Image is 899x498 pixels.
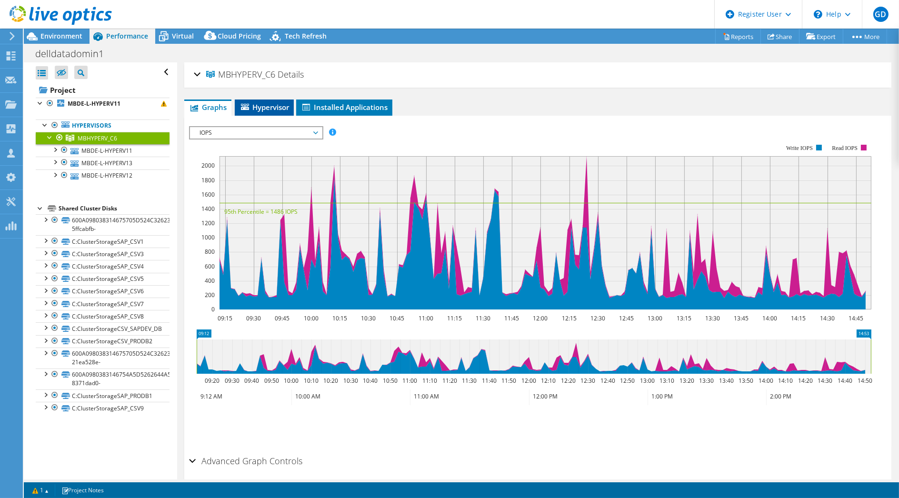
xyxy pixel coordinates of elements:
[172,31,194,40] span: Virtual
[832,145,858,151] text: Read IOPS
[760,29,799,44] a: Share
[36,144,170,157] a: MBDE-L-HYPERV11
[442,377,457,385] text: 11:20
[363,377,378,385] text: 10:40
[206,70,275,80] span: MBHYPERV_C6
[218,314,232,322] text: 09:15
[36,322,170,335] a: C:ClusterStorageCSV_SAPDEV_DB
[762,314,777,322] text: 14:00
[521,377,536,385] text: 12:00
[679,377,694,385] text: 13:20
[201,233,215,241] text: 1000
[402,377,417,385] text: 11:00
[715,29,761,44] a: Reports
[189,102,227,112] span: Graphs
[677,314,691,322] text: 13:15
[205,377,220,385] text: 09:20
[36,169,170,182] a: MBDE-L-HYPERV12
[31,49,119,59] h1: delldatadomin1
[304,314,319,322] text: 10:00
[275,314,290,322] text: 09:45
[343,377,358,385] text: 10:30
[648,314,662,322] text: 13:00
[501,377,516,385] text: 11:50
[422,377,437,385] text: 11:10
[36,98,170,110] a: MBDE-L-HYPERV11
[36,285,170,298] a: C:ClusterStorageSAP_CSV6
[504,314,519,322] text: 11:45
[68,100,120,108] b: MBDE-L-HYPERV11
[201,205,215,213] text: 1400
[814,10,822,19] svg: \n
[600,377,615,385] text: 12:40
[55,484,110,496] a: Project Notes
[447,314,462,322] text: 11:15
[201,190,215,199] text: 1600
[620,377,635,385] text: 12:50
[799,29,843,44] a: Export
[246,314,261,322] text: 09:30
[224,208,298,216] text: 95th Percentile = 1486 IOPS
[106,31,148,40] span: Performance
[561,377,576,385] text: 12:20
[818,377,832,385] text: 14:30
[705,314,720,322] text: 13:30
[476,314,490,322] text: 11:30
[301,102,388,112] span: Installed Applications
[619,314,634,322] text: 12:45
[332,314,347,322] text: 10:15
[201,219,215,227] text: 1200
[323,377,338,385] text: 10:20
[285,31,327,40] span: Tech Refresh
[699,377,714,385] text: 13:30
[36,389,170,402] a: C:ClusterStorageSAP_PRODB1
[719,377,734,385] text: 13:40
[36,260,170,272] a: C:ClusterStorageSAP_CSV4
[205,248,215,256] text: 800
[205,291,215,299] text: 200
[541,377,556,385] text: 12:10
[36,310,170,322] a: C:ClusterStorageSAP_CSV8
[225,377,240,385] text: 09:30
[211,305,215,313] text: 0
[640,377,655,385] text: 13:00
[201,176,215,184] text: 1800
[843,29,887,44] a: More
[36,235,170,248] a: C:ClusterStorageSAP_CSV1
[482,377,497,385] text: 11:40
[36,348,170,369] a: 600A098038314675705D524C32623945-21ea528e-
[739,377,753,385] text: 13:50
[580,377,595,385] text: 12:30
[304,377,319,385] text: 10:10
[205,262,215,270] text: 600
[36,248,170,260] a: C:ClusterStorageSAP_CSV3
[858,377,872,385] text: 14:50
[820,314,835,322] text: 14:30
[791,314,806,322] text: 14:15
[36,157,170,169] a: MBDE-L-HYPERV13
[205,277,215,285] text: 400
[240,102,289,112] span: Hypervisor
[419,314,433,322] text: 11:00
[36,273,170,285] a: C:ClusterStorageSAP_CSV5
[659,377,674,385] text: 13:10
[36,82,170,98] a: Project
[590,314,605,322] text: 12:30
[778,377,793,385] text: 14:10
[59,203,170,214] div: Shared Cluster Disks
[278,69,304,80] span: Details
[26,484,55,496] a: 1
[218,31,261,40] span: Cloud Pricing
[40,31,82,40] span: Environment
[36,369,170,389] a: 600A0980383146754A5D5262644A5A76-8371dad0-
[759,377,773,385] text: 14:00
[734,314,749,322] text: 13:45
[201,161,215,169] text: 2000
[873,7,889,22] span: GD
[36,298,170,310] a: C:ClusterStorageSAP_CSV7
[244,377,259,385] text: 09:40
[36,402,170,414] a: C:ClusterStorageSAP_CSV9
[798,377,813,385] text: 14:20
[786,145,813,151] text: Write IOPS
[562,314,577,322] text: 12:15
